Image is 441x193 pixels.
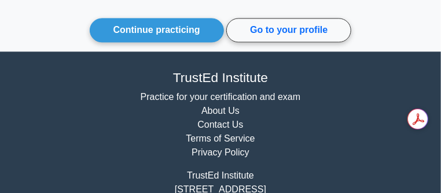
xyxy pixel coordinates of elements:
a: Contact Us [197,120,243,129]
a: Practice for your certification and exam [141,92,301,102]
a: About Us [201,106,240,116]
a: Privacy Policy [192,147,249,157]
a: Go to your profile [226,18,351,42]
a: Continue practicing [90,18,224,42]
a: Terms of Service [186,133,255,143]
h4: TrustEd Institute [71,70,370,86]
